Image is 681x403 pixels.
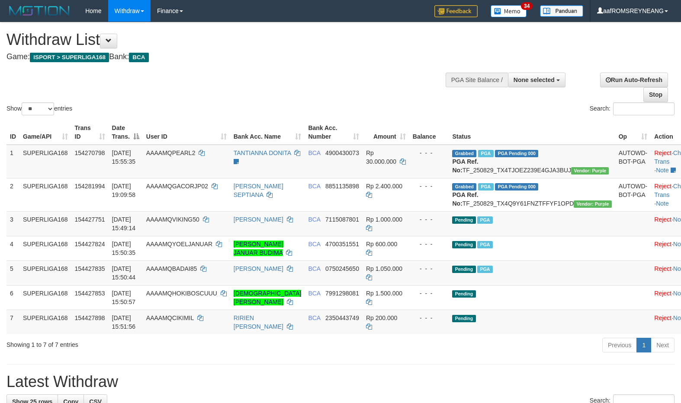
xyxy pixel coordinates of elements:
th: Trans ID: activate to sort column ascending [71,120,109,145]
span: Marked by aafnonsreyleab [478,183,493,190]
span: Rp 30.000.000 [366,149,396,165]
span: BCA [308,265,320,272]
a: Stop [643,87,668,102]
span: 154427835 [75,265,105,272]
span: Pending [452,241,475,248]
td: TF_250829_TX4Q9Y61FNZTFFYF1OPD [449,178,615,211]
span: AAAAMQBADAI85 [146,265,197,272]
span: [DATE] 15:50:44 [112,265,136,281]
span: [DATE] 19:09:58 [112,183,136,198]
div: - - - [413,149,446,157]
span: PGA Pending [495,183,538,190]
div: - - - [413,240,446,248]
td: TF_250829_TX4TJOEZ239E4GJA3BUJ [449,145,615,178]
td: 3 [6,211,19,236]
td: SUPERLIGA168 [19,285,71,310]
td: 7 [6,310,19,334]
a: Note [656,200,669,207]
th: Op: activate to sort column ascending [615,120,651,145]
span: Pending [452,290,475,298]
div: - - - [413,314,446,322]
td: SUPERLIGA168 [19,211,71,236]
a: [DEMOGRAPHIC_DATA][PERSON_NAME] [234,290,302,305]
th: Amount: activate to sort column ascending [363,120,409,145]
a: [PERSON_NAME] SEPTIANA [234,183,283,198]
a: Run Auto-Refresh [600,73,668,87]
a: Reject [654,314,671,321]
th: Game/API: activate to sort column ascending [19,120,71,145]
span: Marked by aafsoycanthlai [477,216,492,224]
span: Marked by aafmaleo [478,150,493,157]
td: 4 [6,236,19,260]
input: Search: [613,102,675,115]
span: AAAAMQHOKIBOSCUUU [146,290,217,297]
th: Bank Acc. Number: activate to sort column ascending [305,120,363,145]
span: [DATE] 15:50:57 [112,290,136,305]
span: BCA [308,290,320,297]
span: AAAAMQCIKIMIL [146,314,194,321]
select: Showentries [22,102,54,115]
span: BCA [308,241,320,248]
th: User ID: activate to sort column ascending [143,120,230,145]
td: 1 [6,145,19,178]
td: SUPERLIGA168 [19,145,71,178]
span: Pending [452,216,475,224]
a: Reject [654,290,671,297]
b: PGA Ref. No: [452,158,478,174]
span: 154427853 [75,290,105,297]
span: Rp 1.050.000 [366,265,402,272]
span: [DATE] 15:49:14 [112,216,136,232]
span: Copy 7991298081 to clipboard [325,290,359,297]
th: Status [449,120,615,145]
span: Marked by aafsoycanthlai [477,266,492,273]
label: Search: [590,102,675,115]
span: Grabbed [452,183,476,190]
span: Vendor URL: https://trx4.1velocity.biz [571,167,609,175]
a: Previous [602,338,637,352]
a: Note [656,167,669,174]
img: Feedback.jpg [434,5,478,17]
span: BCA [308,314,320,321]
span: Rp 1.000.000 [366,216,402,223]
button: None selected [508,73,565,87]
span: Rp 200.000 [366,314,397,321]
span: AAAAMQVIKING50 [146,216,199,223]
span: [DATE] 15:50:35 [112,241,136,256]
span: Pending [452,266,475,273]
label: Show entries [6,102,72,115]
a: [PERSON_NAME] [234,265,283,272]
td: AUTOWD-BOT-PGA [615,178,651,211]
span: 154270798 [75,149,105,156]
span: AAAAMQGACORJP02 [146,183,208,190]
span: Rp 2.400.000 [366,183,402,190]
a: [PERSON_NAME] [234,216,283,223]
td: SUPERLIGA168 [19,236,71,260]
span: Marked by aafsoycanthlai [477,241,492,248]
td: 6 [6,285,19,310]
span: Copy 8851135898 to clipboard [325,183,359,190]
span: Vendor URL: https://trx4.1velocity.biz [574,200,611,208]
a: Reject [654,149,671,156]
span: Pending [452,315,475,322]
a: Reject [654,265,671,272]
span: 34 [521,2,533,10]
span: 154281994 [75,183,105,190]
div: Showing 1 to 7 of 7 entries [6,337,277,349]
span: Rp 1.500.000 [366,290,402,297]
td: SUPERLIGA168 [19,310,71,334]
span: BCA [308,149,320,156]
span: 154427898 [75,314,105,321]
h1: Withdraw List [6,31,445,48]
h1: Latest Withdraw [6,373,675,390]
div: - - - [413,215,446,224]
span: BCA [129,53,148,62]
td: SUPERLIGA168 [19,260,71,285]
th: Balance [409,120,449,145]
a: 1 [636,338,651,352]
td: 5 [6,260,19,285]
a: RIRIEN [PERSON_NAME] [234,314,283,330]
div: - - - [413,264,446,273]
span: None selected [514,76,555,83]
td: SUPERLIGA168 [19,178,71,211]
th: Bank Acc. Name: activate to sort column ascending [230,120,305,145]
